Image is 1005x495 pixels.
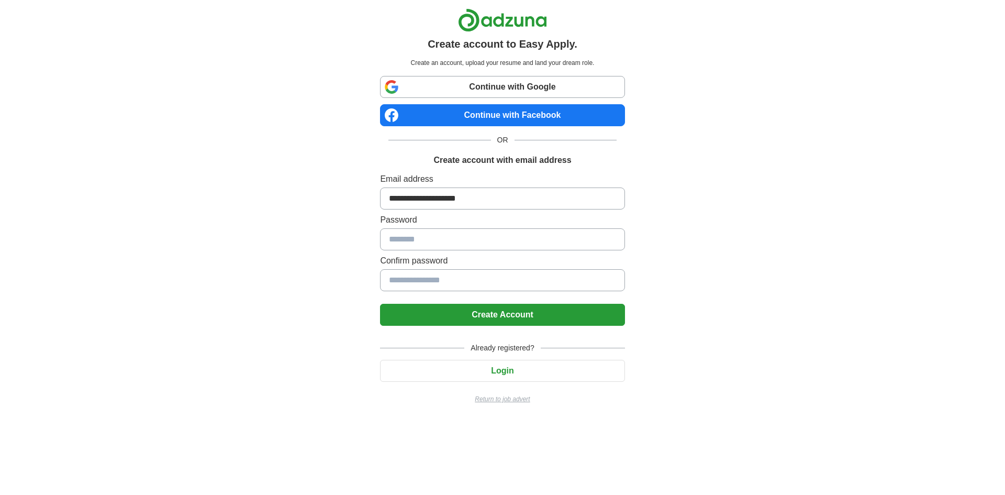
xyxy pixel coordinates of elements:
h1: Create account to Easy Apply. [428,36,577,52]
label: Email address [380,173,624,185]
a: Continue with Facebook [380,104,624,126]
span: OR [491,135,515,146]
button: Login [380,360,624,382]
button: Create Account [380,304,624,326]
a: Login [380,366,624,375]
a: Continue with Google [380,76,624,98]
span: Already registered? [464,343,540,354]
label: Password [380,214,624,226]
label: Confirm password [380,255,624,267]
h1: Create account with email address [433,154,571,167]
a: Return to job advert [380,394,624,404]
img: Adzuna logo [458,8,547,32]
p: Create an account, upload your resume and land your dream role. [382,58,622,68]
